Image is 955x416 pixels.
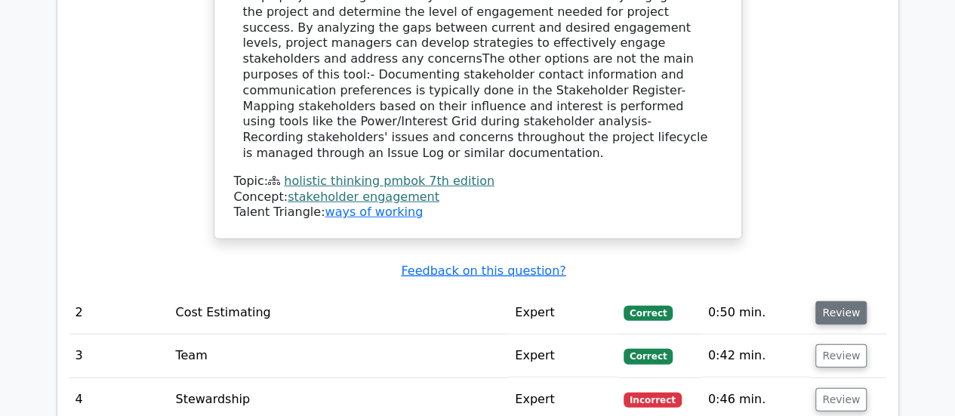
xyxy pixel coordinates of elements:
[325,205,423,219] a: ways of working
[69,334,170,377] td: 3
[288,190,439,204] a: stakeholder engagement
[401,263,565,278] a: Feedback on this question?
[624,306,673,321] span: Correct
[815,301,867,325] button: Review
[284,174,494,188] a: holistic thinking pmbok 7th edition
[169,334,509,377] td: Team
[624,349,673,364] span: Correct
[509,334,618,377] td: Expert
[815,344,867,368] button: Review
[702,334,810,377] td: 0:42 min.
[234,174,722,220] div: Talent Triangle:
[234,190,722,205] div: Concept:
[624,393,682,408] span: Incorrect
[69,291,170,334] td: 2
[815,388,867,411] button: Review
[234,174,722,190] div: Topic:
[509,291,618,334] td: Expert
[702,291,810,334] td: 0:50 min.
[169,291,509,334] td: Cost Estimating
